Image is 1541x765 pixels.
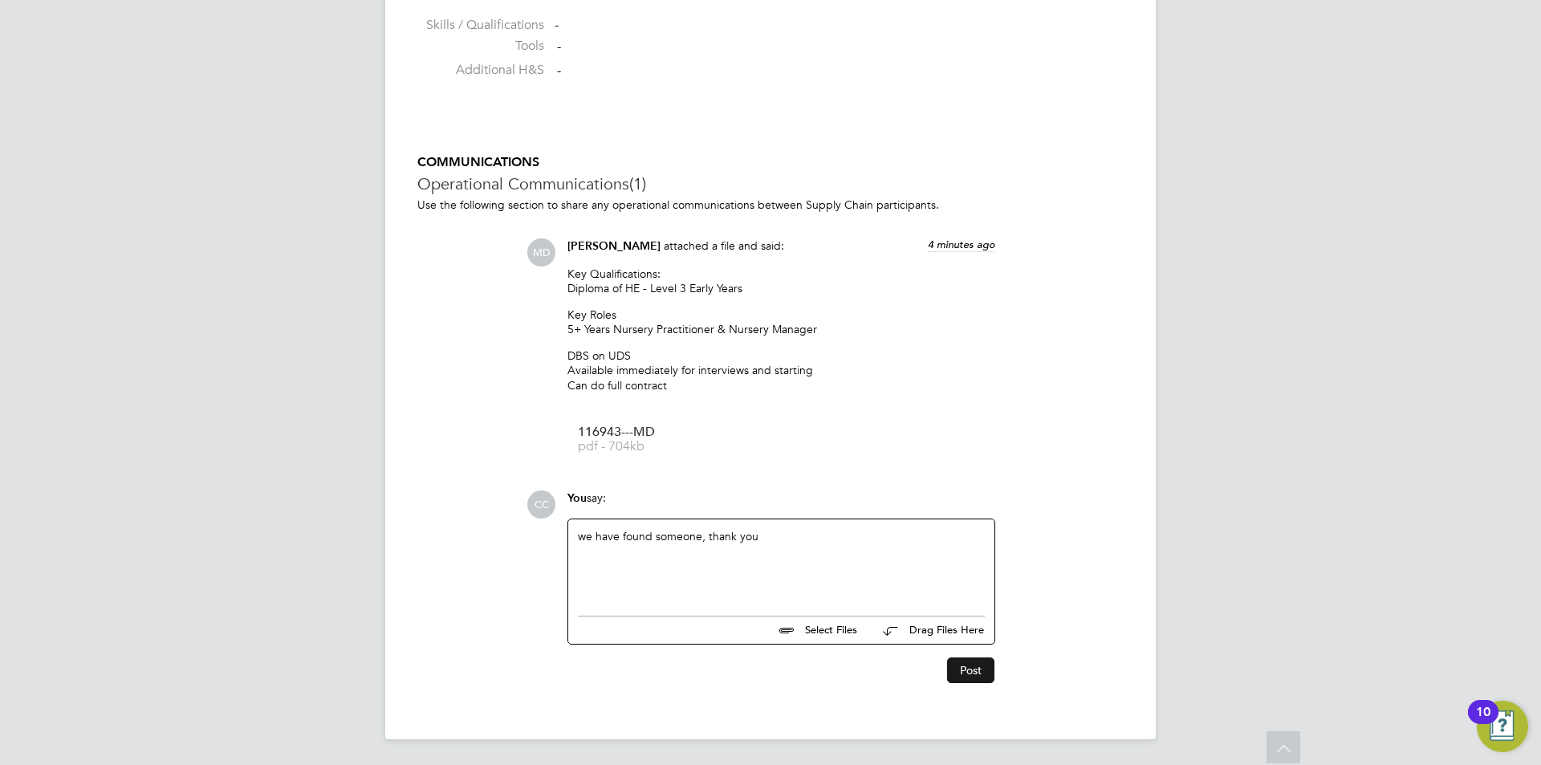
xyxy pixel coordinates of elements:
span: attached a file and said: [664,238,784,253]
span: - [557,63,561,79]
h5: COMMUNICATIONS [417,154,1124,171]
button: Drag Files Here [870,614,985,648]
p: DBS on UDS Available immediately for interviews and starting Can do full contract [567,348,995,393]
div: we have found someone, thank you [578,529,985,598]
span: You [567,491,587,505]
span: [PERSON_NAME] [567,239,661,253]
h3: Operational Communications [417,173,1124,194]
p: Key Roles 5+ Years Nursery Practitioner & Nursery Manager [567,307,995,336]
a: 116943---MD pdf - 704kb [578,426,706,453]
label: Tools [417,38,544,55]
label: Skills / Qualifications [417,17,544,34]
p: Key Qualifications: Diploma of HE - Level 3 Early Years [567,267,995,295]
div: 10 [1476,712,1490,733]
span: pdf - 704kb [578,441,706,453]
div: - [555,17,1124,34]
span: (1) [629,173,646,194]
span: MD [527,238,555,267]
button: Post [947,657,994,683]
div: say: [567,490,995,519]
p: Use the following section to share any operational communications between Supply Chain participants. [417,197,1124,212]
span: 4 minutes ago [928,238,995,251]
span: CC [527,490,555,519]
span: 116943---MD [578,426,706,438]
span: - [557,39,561,55]
label: Additional H&S [417,62,544,79]
button: Open Resource Center, 10 new notifications [1477,701,1528,752]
